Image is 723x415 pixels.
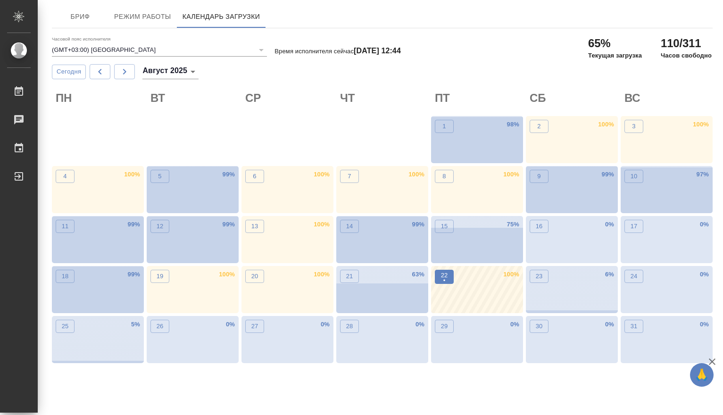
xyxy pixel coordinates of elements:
[435,120,454,133] button: 1
[150,91,239,106] h2: ВТ
[694,365,710,385] span: 🙏
[340,170,359,183] button: 7
[56,91,144,106] h2: ПН
[274,48,401,55] p: Время исполнителя сейчас
[157,272,164,281] p: 19
[253,172,256,181] p: 6
[530,220,548,233] button: 16
[62,272,69,281] p: 18
[150,270,169,283] button: 19
[624,170,643,183] button: 10
[631,222,638,231] p: 17
[441,222,448,231] p: 15
[631,172,638,181] p: 10
[530,170,548,183] button: 9
[435,270,454,284] button: 22•
[314,220,330,229] p: 100 %
[624,120,643,133] button: 3
[624,320,643,333] button: 31
[128,270,140,279] p: 99 %
[340,91,428,106] h2: ЧТ
[700,320,709,329] p: 0 %
[114,11,171,23] span: Режим работы
[442,122,446,131] p: 1
[602,170,614,179] p: 99 %
[314,270,330,279] p: 100 %
[62,222,69,231] p: 11
[56,170,75,183] button: 4
[510,320,519,329] p: 0 %
[183,11,260,23] span: Календарь загрузки
[150,170,169,183] button: 5
[346,222,353,231] p: 14
[412,220,424,229] p: 99 %
[157,322,164,331] p: 26
[354,47,401,55] h4: [DATE] 12:44
[223,170,235,179] p: 99 %
[245,220,264,233] button: 13
[697,170,709,179] p: 97 %
[57,66,81,77] span: Сегодня
[605,270,614,279] p: 6 %
[56,220,75,233] button: 11
[700,270,709,279] p: 0 %
[503,170,519,179] p: 100 %
[598,120,614,129] p: 100 %
[245,320,264,333] button: 27
[314,170,330,179] p: 100 %
[435,320,454,333] button: 29
[142,64,199,79] div: Август 2025
[631,272,638,281] p: 24
[157,222,164,231] p: 12
[251,222,258,231] p: 13
[340,270,359,283] button: 21
[56,270,75,283] button: 18
[245,270,264,283] button: 20
[124,170,140,179] p: 100 %
[661,36,712,51] h2: 110/311
[624,91,713,106] h2: ВС
[412,270,424,279] p: 63 %
[245,170,264,183] button: 6
[158,172,161,181] p: 5
[536,322,543,331] p: 30
[321,320,330,329] p: 0 %
[537,122,540,131] p: 2
[441,271,448,280] p: 22
[251,322,258,331] p: 27
[223,220,235,229] p: 99 %
[588,36,642,51] h2: 65%
[605,220,614,229] p: 0 %
[52,37,111,41] label: Часовой пояс исполнителя
[507,120,519,129] p: 98 %
[700,220,709,229] p: 0 %
[63,172,66,181] p: 4
[690,363,714,387] button: 🙏
[340,220,359,233] button: 14
[62,322,69,331] p: 25
[58,11,103,23] span: Бриф
[530,120,548,133] button: 2
[624,270,643,283] button: 24
[408,170,424,179] p: 100 %
[435,91,523,106] h2: ПТ
[128,220,140,229] p: 99 %
[251,272,258,281] p: 20
[661,51,712,60] p: Часов свободно
[537,172,540,181] p: 9
[605,320,614,329] p: 0 %
[631,322,638,331] p: 31
[56,320,75,333] button: 25
[441,276,448,285] p: •
[435,220,454,233] button: 15
[442,172,446,181] p: 8
[693,120,709,129] p: 100 %
[150,320,169,333] button: 26
[52,65,86,79] button: Сегодня
[346,322,353,331] p: 28
[507,220,519,229] p: 75 %
[131,320,140,329] p: 5 %
[530,91,618,106] h2: СБ
[588,51,642,60] p: Текущая загрузка
[150,220,169,233] button: 12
